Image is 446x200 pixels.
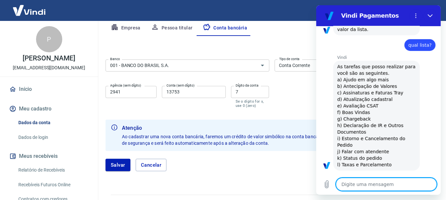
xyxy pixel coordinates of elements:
[16,163,90,177] a: Relatório de Recebíveis
[236,83,259,88] label: Dígito da conta
[8,149,90,163] button: Meus recebíveis
[16,131,90,144] a: Dados de login
[258,61,267,70] button: Abrir
[146,20,198,36] button: Pessoa titular
[110,83,141,88] label: Agência (sem dígito)
[8,102,90,116] button: Meu cadastro
[8,82,90,96] a: Início
[415,5,438,17] button: Sair
[36,26,62,52] div: P
[16,116,90,129] a: Dados da conta
[23,55,75,62] p: [PERSON_NAME]
[106,159,130,171] button: Salvar
[198,20,252,36] button: Conta bancária
[122,124,433,132] b: Atenção
[13,64,85,71] p: [EMAIL_ADDRESS][DOMAIN_NAME]
[279,57,300,61] label: Tipo de conta
[122,134,429,146] span: Ao cadastrar uma nova conta bancária, faremos um crédito de valor simbólico na conta bancária inf...
[166,83,195,88] label: Conta (sem dígito)
[136,159,167,171] button: Cancelar
[110,57,120,61] label: Banco
[106,20,146,36] button: Empresa
[16,178,90,192] a: Recebíveis Futuros Online
[8,0,50,20] img: Vindi
[236,99,265,108] p: Se o dígito for x, use 0 (zero)
[316,5,441,195] iframe: Janela de mensagens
